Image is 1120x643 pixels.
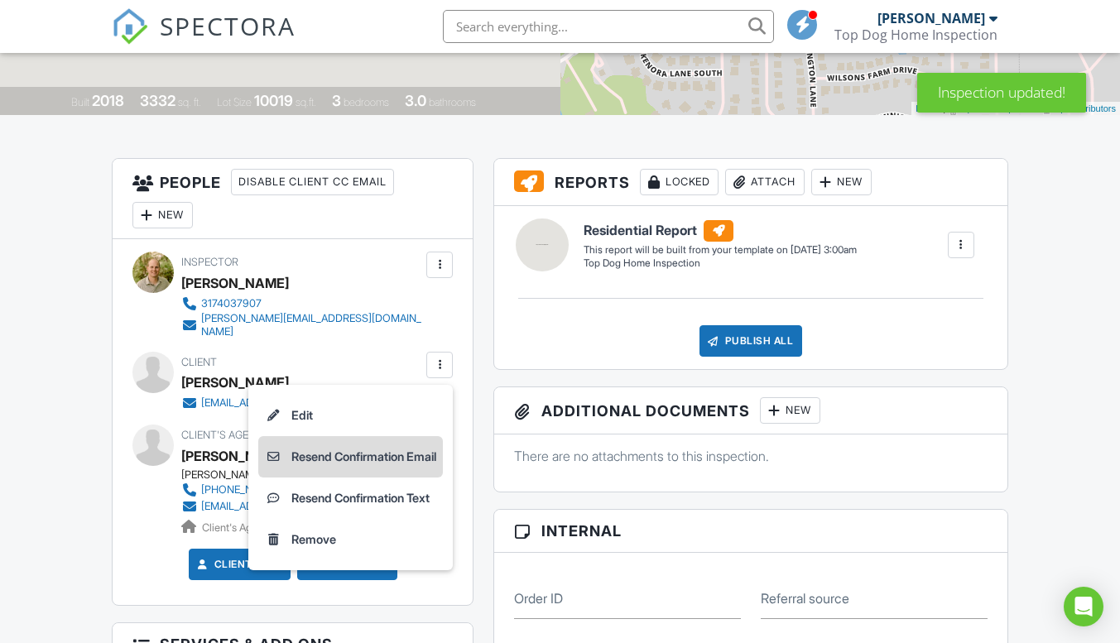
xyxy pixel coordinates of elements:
[231,169,394,195] div: Disable Client CC Email
[181,356,217,368] span: Client
[258,477,443,519] a: Resend Confirmation Text
[181,370,289,395] div: [PERSON_NAME]
[761,589,849,607] label: Referral source
[405,92,426,109] div: 3.0
[258,395,443,436] a: Edit
[916,103,943,113] a: Leaflet
[201,500,372,513] div: [EMAIL_ADDRESS][DOMAIN_NAME]
[160,8,296,43] span: SPECTORA
[584,257,857,271] div: Top Dog Home Inspection
[911,102,1120,116] div: |
[917,73,1086,113] div: Inspection updated!
[181,256,238,268] span: Inspector
[296,96,316,108] span: sq.ft.
[254,92,293,109] div: 10019
[291,530,336,549] div: Remove
[181,312,422,338] a: [PERSON_NAME][EMAIL_ADDRESS][DOMAIN_NAME]
[201,297,262,310] div: 3174037907
[494,387,1007,434] h3: Additional Documents
[181,429,262,441] span: Client's Agent
[71,96,89,108] span: Built
[181,498,372,515] a: [EMAIL_ADDRESS][DOMAIN_NAME]
[945,103,990,113] a: © MapTiler
[112,22,296,57] a: SPECTORA
[494,159,1007,206] h3: Reports
[178,96,201,108] span: sq. ft.
[181,444,289,468] a: [PERSON_NAME]
[443,10,774,43] input: Search everything...
[92,92,124,109] div: 2018
[514,589,563,607] label: Order ID
[834,26,997,43] div: Top Dog Home Inspection
[132,202,193,228] div: New
[140,92,175,109] div: 3332
[877,10,985,26] div: [PERSON_NAME]
[181,482,372,498] a: [PHONE_NUMBER]
[181,271,289,295] div: [PERSON_NAME]
[181,395,372,411] a: [EMAIL_ADDRESS][DOMAIN_NAME]
[113,159,473,239] h3: People
[514,447,987,465] p: There are no attachments to this inspection.
[258,519,443,560] a: Remove
[993,103,1116,113] a: © OpenStreetMap contributors
[584,220,857,242] h6: Residential Report
[217,96,252,108] span: Lot Size
[181,295,422,312] a: 3174037907
[201,483,291,497] div: [PHONE_NUMBER]
[112,8,148,45] img: The Best Home Inspection Software - Spectora
[258,436,443,477] a: Resend Confirmation Email
[1064,587,1103,626] div: Open Intercom Messenger
[494,510,1007,553] h3: Internal
[344,96,389,108] span: bedrooms
[201,312,422,338] div: [PERSON_NAME][EMAIL_ADDRESS][DOMAIN_NAME]
[202,521,290,534] span: Client's Agent -
[640,169,719,195] div: Locked
[332,92,341,109] div: 3
[699,325,803,357] div: Publish All
[201,396,372,410] div: [EMAIL_ADDRESS][DOMAIN_NAME]
[725,169,805,195] div: Attach
[811,169,872,195] div: New
[584,243,857,257] div: This report will be built from your template on [DATE] 3:00am
[760,397,820,424] div: New
[429,96,476,108] span: bathrooms
[181,468,385,482] div: [PERSON_NAME]
[195,556,282,573] a: Client View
